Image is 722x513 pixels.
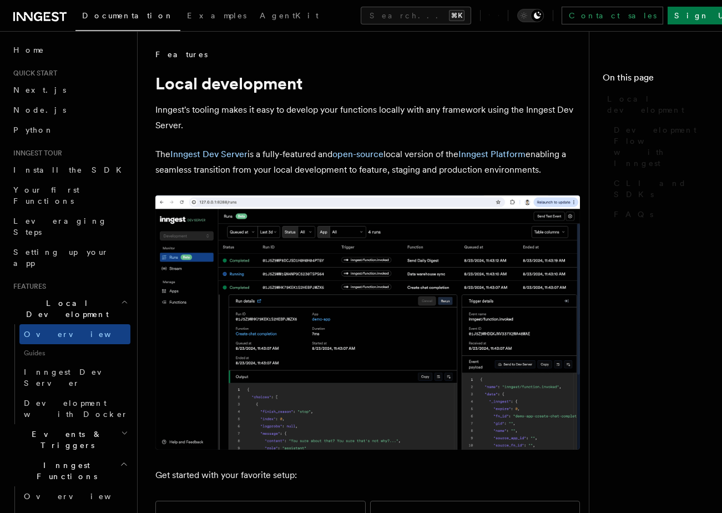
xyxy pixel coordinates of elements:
[75,3,180,31] a: Documentation
[155,147,580,178] p: The is a fully-featured and local version of the enabling a seamless transition from your local d...
[9,69,57,78] span: Quick start
[13,105,66,114] span: Node.js
[155,467,580,483] p: Get started with your favorite setup:
[614,178,709,200] span: CLI and SDKs
[13,125,54,134] span: Python
[9,120,130,140] a: Python
[614,209,653,220] span: FAQs
[155,73,580,93] h1: Local development
[9,324,130,424] div: Local Development
[9,149,62,158] span: Inngest tour
[361,7,471,24] button: Search...⌘K
[13,217,107,237] span: Leveraging Steps
[13,85,66,94] span: Next.js
[9,160,130,180] a: Install the SDK
[13,165,128,174] span: Install the SDK
[155,49,208,60] span: Features
[517,9,544,22] button: Toggle dark mode
[253,3,325,30] a: AgentKit
[607,93,709,115] span: Local development
[603,89,709,120] a: Local development
[609,120,709,173] a: Development Flow with Inngest
[13,185,79,205] span: Your first Functions
[9,298,121,320] span: Local Development
[19,486,130,506] a: Overview
[260,11,319,20] span: AgentKit
[19,362,130,393] a: Inngest Dev Server
[82,11,174,20] span: Documentation
[9,455,130,486] button: Inngest Functions
[13,248,109,268] span: Setting up your app
[9,424,130,455] button: Events & Triggers
[19,344,130,362] span: Guides
[24,368,119,388] span: Inngest Dev Server
[24,492,138,501] span: Overview
[9,242,130,273] a: Setting up your app
[9,460,120,482] span: Inngest Functions
[9,100,130,120] a: Node.js
[562,7,663,24] a: Contact sales
[13,44,44,56] span: Home
[155,102,580,133] p: Inngest's tooling makes it easy to develop your functions locally with any framework using the In...
[180,3,253,30] a: Examples
[609,173,709,204] a: CLI and SDKs
[155,195,580,450] img: The Inngest Dev Server on the Functions page
[19,324,130,344] a: Overview
[24,330,138,339] span: Overview
[170,149,248,159] a: Inngest Dev Server
[9,180,130,211] a: Your first Functions
[9,80,130,100] a: Next.js
[614,124,709,169] span: Development Flow with Inngest
[9,429,121,451] span: Events & Triggers
[9,293,130,324] button: Local Development
[609,204,709,224] a: FAQs
[24,399,128,419] span: Development with Docker
[449,10,464,21] kbd: ⌘K
[187,11,246,20] span: Examples
[603,71,709,89] h4: On this page
[9,40,130,60] a: Home
[332,149,383,159] a: open-source
[9,211,130,242] a: Leveraging Steps
[9,282,46,291] span: Features
[458,149,526,159] a: Inngest Platform
[19,393,130,424] a: Development with Docker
